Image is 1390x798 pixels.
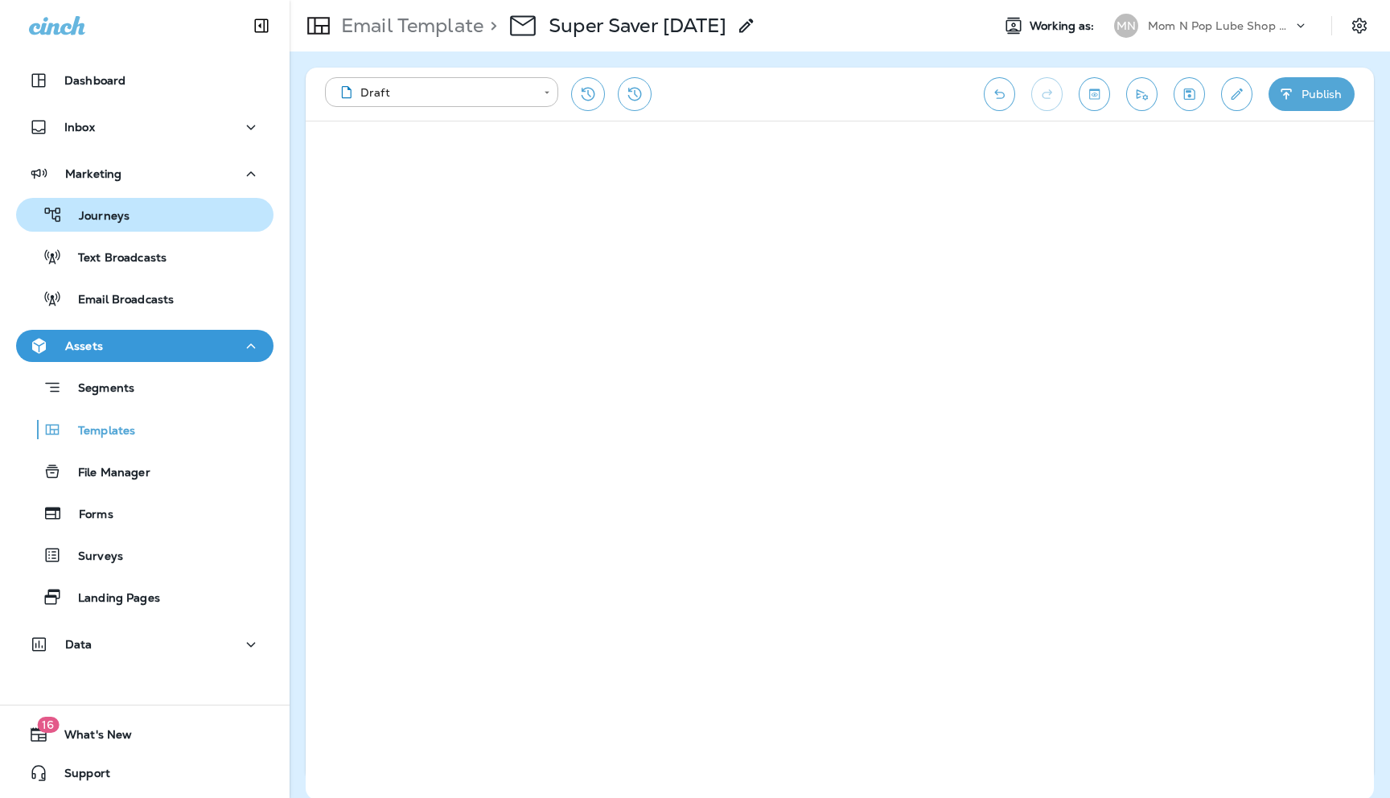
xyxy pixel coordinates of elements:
[65,339,103,352] p: Assets
[335,14,483,38] p: Email Template
[16,64,273,97] button: Dashboard
[16,330,273,362] button: Assets
[62,251,167,266] p: Text Broadcasts
[984,77,1015,111] button: Undo
[16,158,273,190] button: Marketing
[16,757,273,789] button: Support
[1126,77,1158,111] button: Send test email
[16,282,273,315] button: Email Broadcasts
[239,10,284,42] button: Collapse Sidebar
[16,111,273,143] button: Inbox
[16,413,273,446] button: Templates
[16,370,273,405] button: Segments
[571,77,605,111] button: Restore from previous version
[549,14,727,38] p: Super Saver [DATE]
[48,728,132,747] span: What's New
[1030,19,1098,33] span: Working as:
[618,77,652,111] button: View Changelog
[62,466,150,481] p: File Manager
[62,591,160,607] p: Landing Pages
[62,293,174,308] p: Email Broadcasts
[1114,14,1138,38] div: MN
[16,580,273,614] button: Landing Pages
[16,240,273,274] button: Text Broadcasts
[65,167,121,180] p: Marketing
[483,14,497,38] p: >
[16,198,273,232] button: Journeys
[1174,77,1205,111] button: Save
[63,508,113,523] p: Forms
[16,628,273,660] button: Data
[62,381,134,397] p: Segments
[1269,77,1355,111] button: Publish
[48,767,110,786] span: Support
[16,455,273,488] button: File Manager
[1221,77,1252,111] button: Edit details
[62,424,135,439] p: Templates
[1079,77,1110,111] button: Toggle preview
[1148,19,1293,32] p: Mom N Pop Lube Shop Group dba Jiffy Lube
[16,496,273,530] button: Forms
[65,638,93,651] p: Data
[549,14,727,38] div: Super Saver Sunday
[16,718,273,751] button: 16What's New
[62,549,123,565] p: Surveys
[37,717,59,733] span: 16
[16,538,273,572] button: Surveys
[63,209,130,224] p: Journeys
[64,74,125,87] p: Dashboard
[64,121,95,134] p: Inbox
[1345,11,1374,40] button: Settings
[336,84,533,101] div: Draft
